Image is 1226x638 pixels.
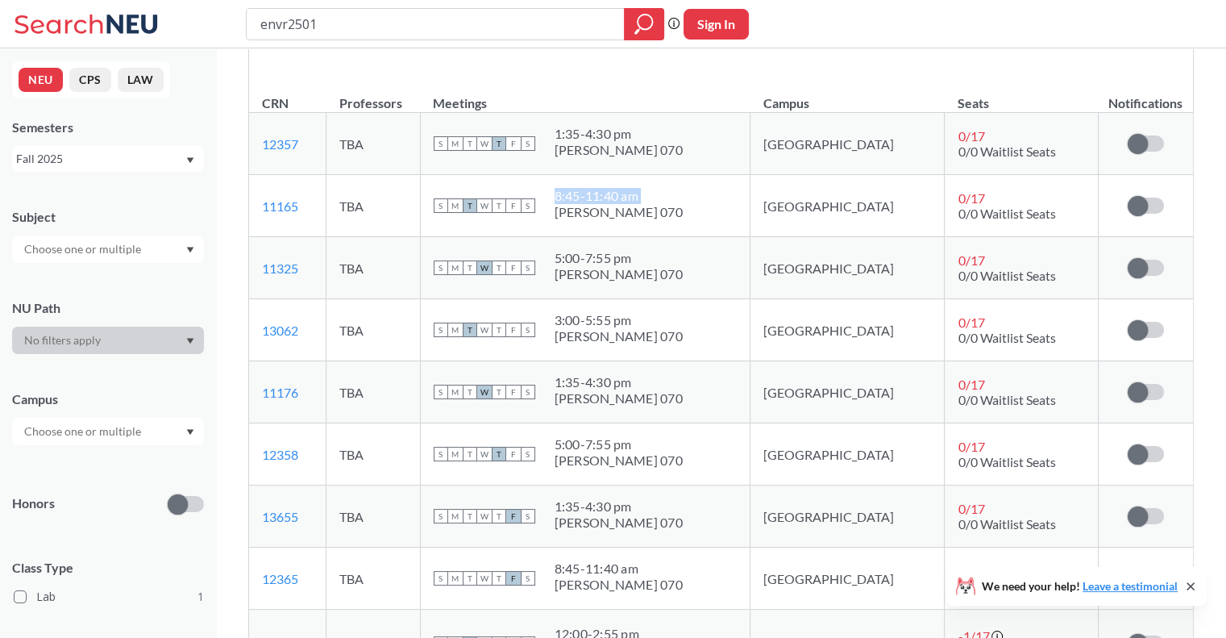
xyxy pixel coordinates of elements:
td: [GEOGRAPHIC_DATA] [750,423,945,486]
div: [PERSON_NAME] 070 [555,204,683,220]
a: 12357 [262,136,298,152]
span: F [506,509,521,523]
span: W [477,198,492,213]
span: S [434,198,448,213]
span: W [477,385,492,399]
span: M [448,571,463,586]
span: 0 / 17 [958,439,984,454]
span: W [477,509,492,523]
td: TBA [326,548,420,610]
div: [PERSON_NAME] 070 [555,515,683,531]
span: M [448,136,463,151]
a: 12358 [262,447,298,462]
span: W [477,323,492,337]
span: T [492,323,506,337]
span: M [448,198,463,213]
span: F [506,447,521,461]
span: Class Type [12,559,204,577]
div: Semesters [12,119,204,136]
th: Seats [945,78,1099,113]
span: W [477,447,492,461]
span: T [492,136,506,151]
td: TBA [326,175,420,237]
a: Leave a testimonial [1083,579,1178,593]
span: S [434,323,448,337]
div: [PERSON_NAME] 070 [555,328,683,344]
td: TBA [326,361,420,423]
span: 1 [197,588,204,606]
button: Sign In [684,9,749,40]
span: S [521,136,535,151]
svg: magnifying glass [634,13,654,35]
div: NU Path [12,299,204,317]
span: 0/0 Waitlist Seats [958,144,1055,159]
td: [GEOGRAPHIC_DATA] [750,237,945,299]
div: [PERSON_NAME] 070 [555,142,683,158]
span: T [463,385,477,399]
div: magnifying glass [624,8,664,40]
span: 0/0 Waitlist Seats [958,330,1055,345]
div: 5:00 - 7:55 pm [555,436,683,452]
span: S [434,136,448,151]
div: 1:35 - 4:30 pm [555,374,683,390]
span: M [448,323,463,337]
span: S [434,385,448,399]
div: CRN [262,94,289,112]
span: 0 / 17 [958,501,984,516]
th: Meetings [420,78,750,113]
div: Campus [12,390,204,408]
span: 0 / 17 [958,252,984,268]
span: S [434,509,448,523]
span: T [463,509,477,523]
span: T [463,571,477,586]
span: We need your help! [982,581,1178,592]
div: Fall 2025Dropdown arrow [12,146,204,172]
td: TBA [326,113,420,175]
input: Choose one or multiple [16,422,152,441]
span: T [463,261,477,275]
span: T [492,571,506,586]
button: CPS [69,68,111,92]
p: Honors [12,494,55,513]
span: 0 / 17 [958,315,984,330]
span: S [521,509,535,523]
span: F [506,571,521,586]
span: 0 / 17 [958,190,984,206]
input: Choose one or multiple [16,240,152,259]
svg: Dropdown arrow [186,247,194,253]
div: 8:45 - 11:40 am [555,561,683,577]
span: T [463,447,477,461]
td: TBA [326,423,420,486]
a: 11176 [262,385,298,400]
div: 1:35 - 4:30 pm [555,498,683,515]
span: S [434,261,448,275]
span: W [477,136,492,151]
span: F [506,385,521,399]
span: 0 / 17 [958,128,984,144]
svg: Dropdown arrow [186,157,194,164]
span: S [434,447,448,461]
span: S [521,198,535,213]
span: S [521,261,535,275]
span: T [492,261,506,275]
span: 0 / 17 [958,563,984,578]
span: F [506,323,521,337]
td: [GEOGRAPHIC_DATA] [750,548,945,610]
span: 0/0 Waitlist Seats [958,206,1055,221]
td: [GEOGRAPHIC_DATA] [750,361,945,423]
th: Campus [750,78,945,113]
div: [PERSON_NAME] 070 [555,266,683,282]
span: T [492,385,506,399]
div: Dropdown arrow [12,236,204,263]
th: Professors [326,78,420,113]
div: 8:45 - 11:40 am [555,188,683,204]
div: Subject [12,208,204,226]
span: 0 / 17 [958,377,984,392]
div: Dropdown arrow [12,327,204,354]
span: T [463,136,477,151]
span: F [506,136,521,151]
td: [GEOGRAPHIC_DATA] [750,299,945,361]
span: S [521,385,535,399]
a: 12365 [262,571,298,586]
div: Dropdown arrow [12,418,204,445]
